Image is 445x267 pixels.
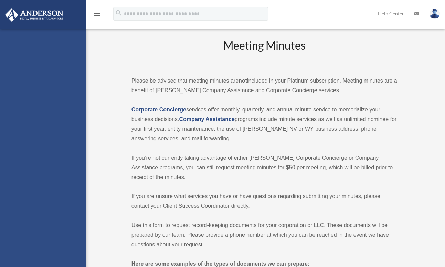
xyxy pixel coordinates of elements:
p: Use this form to request record-keeping documents for your corporation or LLC. These documents wi... [131,221,398,249]
img: User Pic [430,9,440,19]
a: Corporate Concierge [131,107,186,113]
p: Please be advised that meeting minutes are included in your Platinum subscription. Meeting minute... [131,76,398,95]
p: services offer monthly, quarterly, and annual minute service to memorialize your business decisio... [131,105,398,143]
img: Anderson Advisors Platinum Portal [3,8,65,22]
i: search [115,9,123,17]
p: If you’re not currently taking advantage of either [PERSON_NAME] Corporate Concierge or Company A... [131,153,398,182]
h2: Meeting Minutes [131,38,398,66]
strong: Here are some examples of the types of documents we can prepare: [131,261,310,267]
strong: not [239,78,247,84]
i: menu [93,10,101,18]
a: menu [93,12,101,18]
p: If you are unsure what services you have or have questions regarding submitting your minutes, ple... [131,192,398,211]
a: Company Assistance [179,116,235,122]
